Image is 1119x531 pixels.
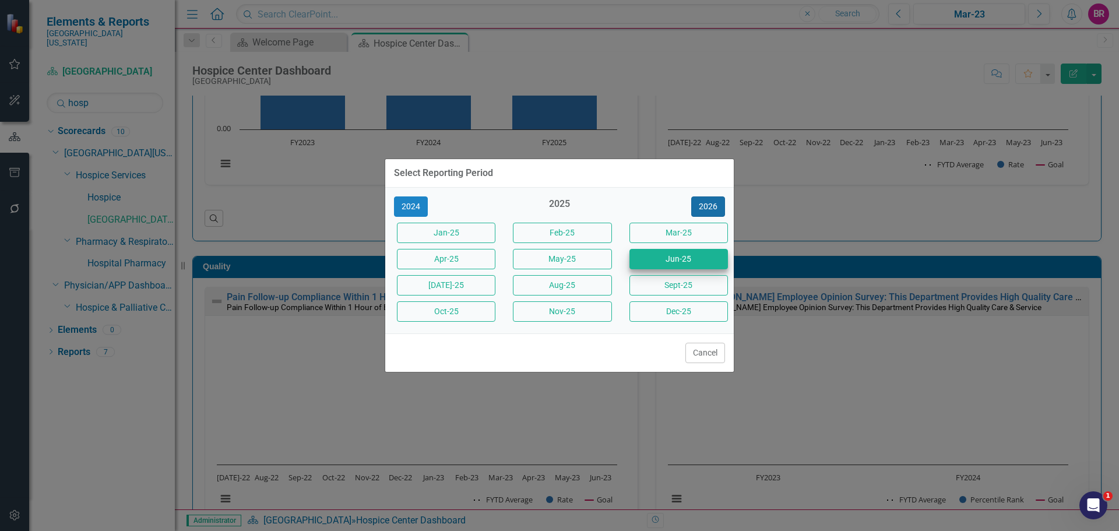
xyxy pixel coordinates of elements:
button: Aug-25 [513,275,611,296]
button: Nov-25 [513,301,611,322]
button: Jun-25 [629,249,728,269]
button: May-25 [513,249,611,269]
div: 2025 [510,198,608,217]
button: Jan-25 [397,223,495,243]
button: Mar-25 [629,223,728,243]
button: Cancel [685,343,725,363]
button: Dec-25 [629,301,728,322]
span: 1 [1103,491,1113,501]
button: Apr-25 [397,249,495,269]
iframe: Intercom live chat [1079,491,1107,519]
button: Oct-25 [397,301,495,322]
button: 2024 [394,196,428,217]
button: [DATE]-25 [397,275,495,296]
button: 2026 [691,196,725,217]
div: Select Reporting Period [394,168,493,178]
button: Feb-25 [513,223,611,243]
button: Sept-25 [629,275,728,296]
